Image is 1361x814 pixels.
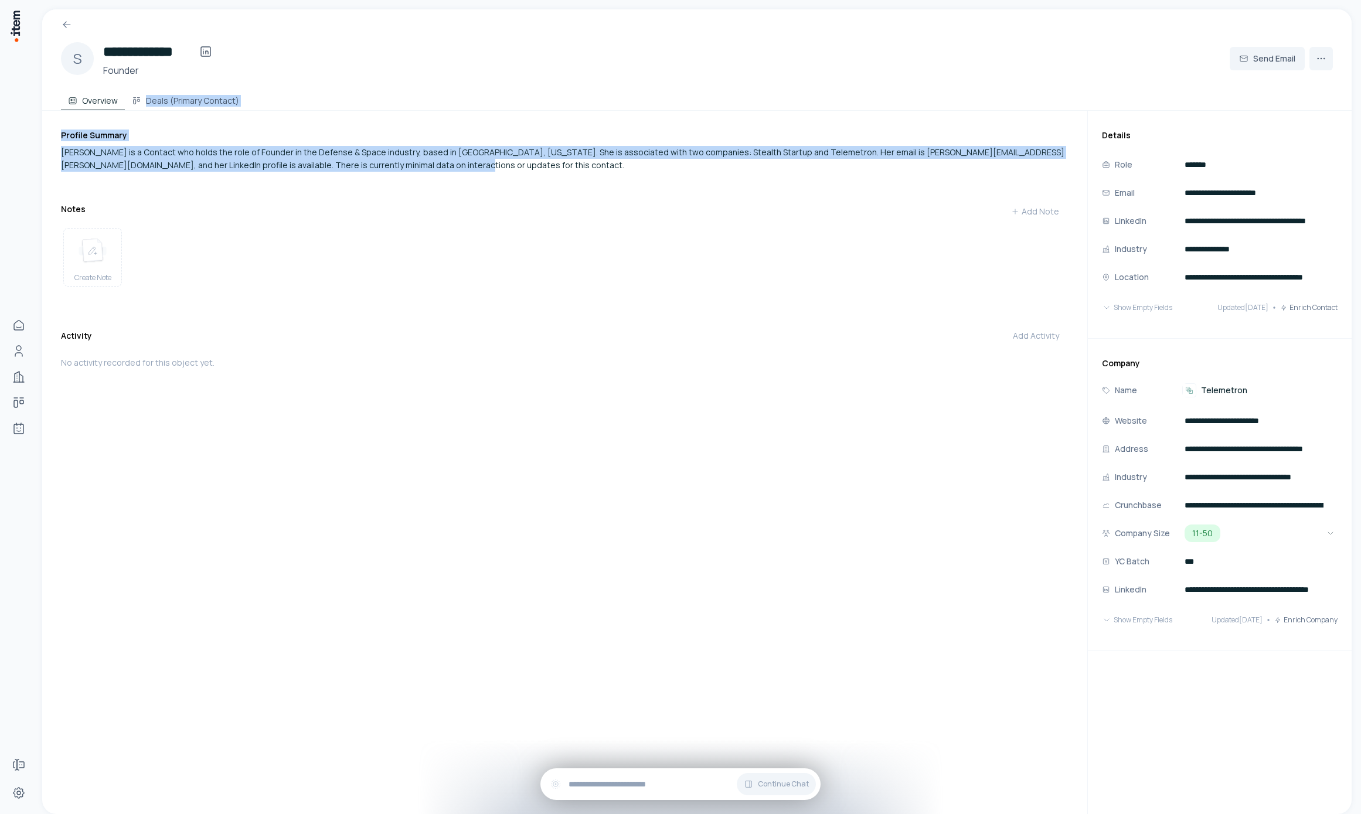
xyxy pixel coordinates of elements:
div: S [61,42,94,75]
h3: Founder [103,63,217,77]
span: Updated [DATE] [1212,615,1263,625]
h3: Activity [61,330,92,342]
div: [PERSON_NAME] is a Contact who holds the role of Founder in the Defense & Space industry, based i... [61,146,1069,172]
a: Agents [7,417,30,440]
button: More actions [1309,47,1333,70]
span: Telemetron [1201,384,1247,396]
button: Deals (Primary Contact) [125,87,246,110]
a: Companies [7,365,30,389]
p: Name [1115,384,1137,397]
img: Item Brain Logo [9,9,21,43]
p: Email [1115,186,1135,199]
button: create noteCreate Note [63,228,122,287]
a: Home [7,314,30,337]
p: Role [1115,158,1132,171]
span: Send Email [1253,53,1295,64]
button: Enrich Company [1274,608,1338,632]
p: No activity recorded for this object yet. [61,357,1069,369]
button: Overview [61,87,125,110]
a: deals [7,391,30,414]
div: Continue Chat [540,768,821,800]
h3: Details [1102,130,1338,141]
p: Industry [1115,471,1147,483]
button: Continue Chat [737,773,816,795]
p: YC Batch [1115,555,1149,568]
p: Website [1115,414,1147,427]
p: Location [1115,271,1149,284]
span: Updated [DATE] [1217,303,1268,312]
span: Create Note [74,273,111,282]
button: Show Empty Fields [1102,608,1172,632]
h3: Company [1102,357,1338,369]
a: Contacts [7,339,30,363]
p: Address [1115,442,1148,455]
img: Telemetron [1182,383,1196,397]
a: Forms [7,753,30,776]
p: Industry [1115,243,1147,256]
h3: Notes [61,203,86,215]
p: Crunchbase [1115,499,1162,512]
a: Settings [7,781,30,805]
p: LinkedIn [1115,214,1146,227]
span: Continue Chat [758,779,809,789]
div: Add Note [1011,206,1059,217]
button: Show Empty Fields [1102,296,1172,319]
p: LinkedIn [1115,583,1146,596]
button: Send Email [1230,47,1305,70]
button: Add Activity [1003,324,1069,348]
button: Enrich Contact [1280,296,1338,319]
h3: Profile Summary [61,130,1069,141]
img: create note [79,238,107,264]
button: Add Note [1002,200,1069,223]
p: Company Size [1115,527,1170,540]
a: Telemetron [1182,383,1247,397]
